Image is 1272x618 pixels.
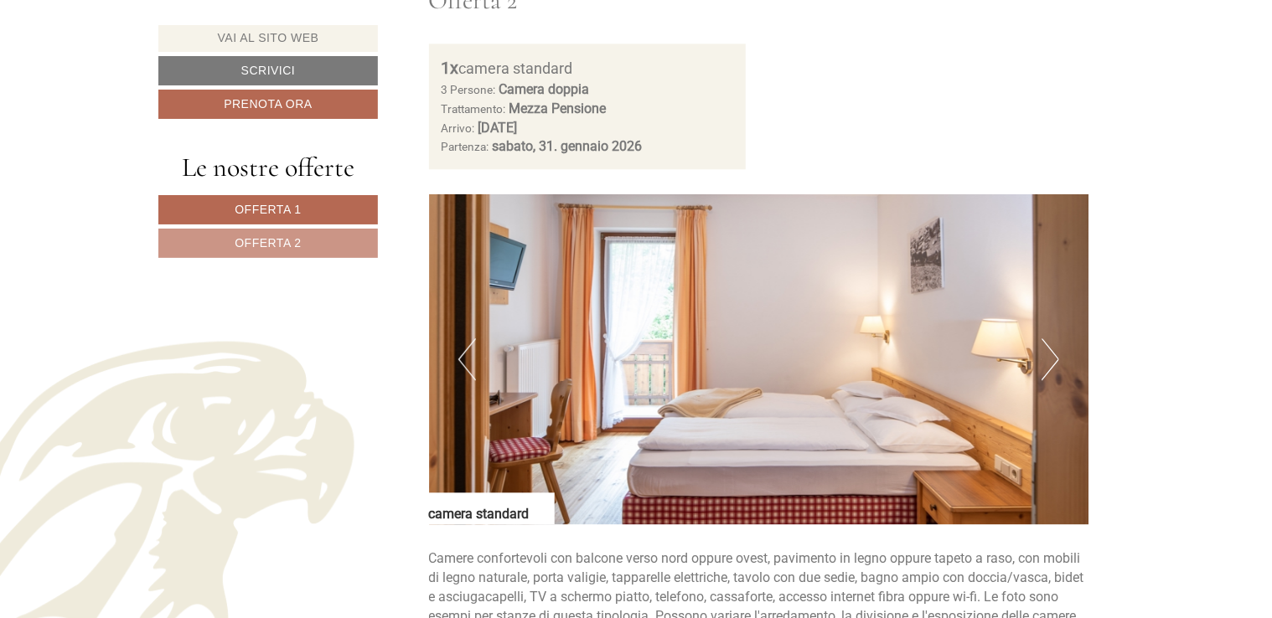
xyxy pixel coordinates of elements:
small: Arrivo: [442,121,475,135]
div: lunedì [297,4,362,33]
div: camera standard [442,56,734,80]
a: Scrivici [158,56,378,85]
b: 1x [442,58,459,78]
small: 3 Persone: [442,83,496,96]
b: Mezza Pensione [509,100,607,116]
button: Previous [458,338,476,380]
img: image [429,194,1089,524]
div: Lei [243,42,633,55]
span: Offerta 1 [235,203,301,216]
div: Lei [243,205,633,219]
small: 09:12 [243,296,633,307]
b: Camera doppia [499,81,590,97]
span: Offerta 2 [235,236,301,250]
div: Le nostre offerte [158,148,378,187]
a: Vai al sito web [158,25,378,52]
small: Partenza: [442,140,489,153]
b: [DATE] [478,120,518,136]
a: Prenota ora [158,90,378,119]
b: sabato, 31. gennaio 2026 [493,138,643,154]
div: camera standard [429,492,555,524]
small: Trattamento: [442,102,506,116]
div: Salve sempre ringraziando per la vostra gentile offerta se è possibile avere i dati della vostra ... [235,202,646,310]
button: Invia [574,441,659,471]
div: [DATE] [300,169,359,198]
div: Grazie per l'offerta molto interessante, vorrei però fare un cambiamento. Il figlio più grande no... [235,39,646,166]
button: Next [1042,338,1059,380]
small: 12:36 [243,151,633,162]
